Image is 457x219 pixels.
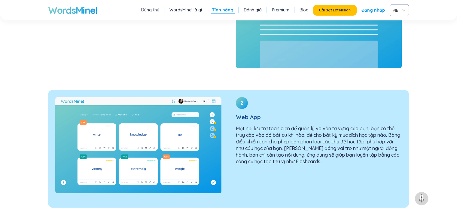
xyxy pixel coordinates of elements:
img: tab_domain_overview_orange.svg [16,35,21,40]
div: v 4.0.25 [17,10,29,14]
img: website_grey.svg [10,16,14,20]
div: Keywords by Traffic [66,35,101,39]
div: Domain Overview [23,35,54,39]
span: Cài đặt Extension [319,8,351,13]
img: to top [417,194,426,203]
button: Cài đặt Extension [313,5,357,16]
p: Một nơi lưu trữ toàn diện để quản lý vô vàn từ vựng của bạn, bạn có thể truy cập vào đó bất cứ kh... [236,125,402,165]
a: WordsMine! là gì [169,7,202,13]
span: VIE [392,6,404,15]
a: Blog [300,7,309,13]
a: Đăng nhập [361,5,385,16]
a: Dùng thử [141,7,159,13]
h3: Web App [236,114,402,120]
a: Premium [272,7,289,13]
img: tab_keywords_by_traffic_grey.svg [60,35,65,40]
a: Tính năng [212,7,233,13]
a: WordsMine! [48,4,97,16]
div: Domain: [DOMAIN_NAME] [16,16,66,20]
a: Đánh giá [244,7,262,13]
div: 2 [236,97,248,109]
img: Web App [55,97,221,193]
img: logo_orange.svg [10,10,14,14]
